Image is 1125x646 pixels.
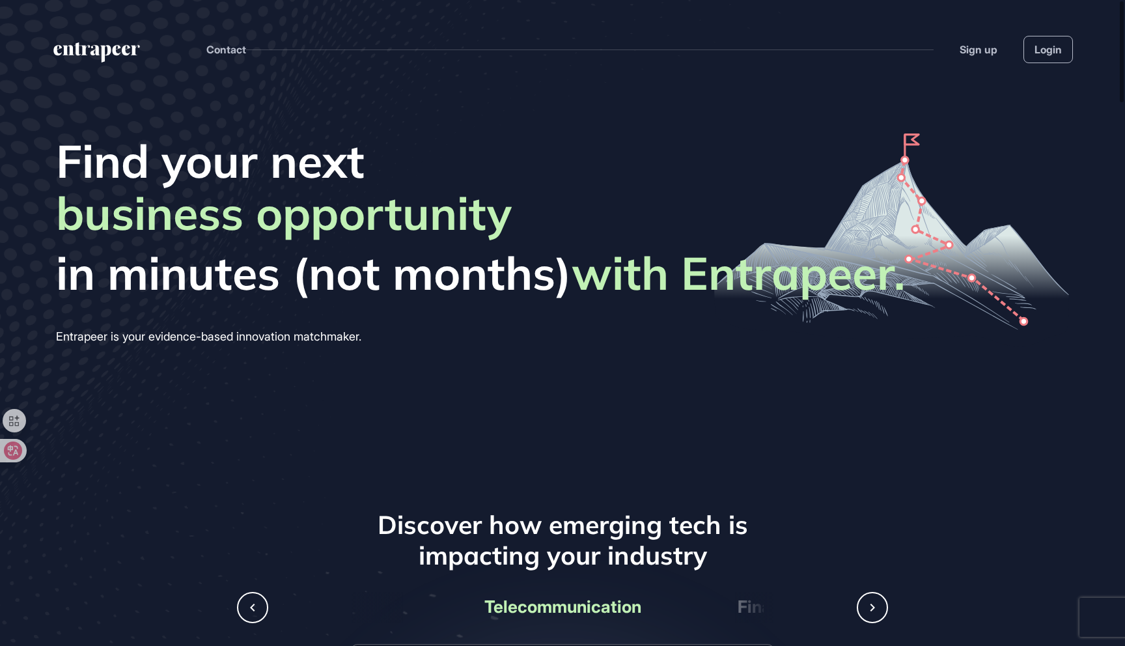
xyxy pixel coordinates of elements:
div: Telecommunication [465,592,661,623]
div: Finance [671,592,867,623]
a: entrapeer-logo [52,42,141,67]
strong: with Entrapeer. [572,244,905,302]
h3: Discover how emerging tech is [237,510,888,541]
span: business opportunity [56,186,512,246]
a: Login [1023,36,1073,63]
span: in minutes (not months) [56,246,905,300]
h3: impacting your industry [237,541,888,571]
button: Contact [206,41,246,58]
span: Find your next [56,133,905,188]
a: Sign up [960,42,997,57]
div: Entrapeer is your evidence-based innovation matchmaker. [56,326,905,347]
